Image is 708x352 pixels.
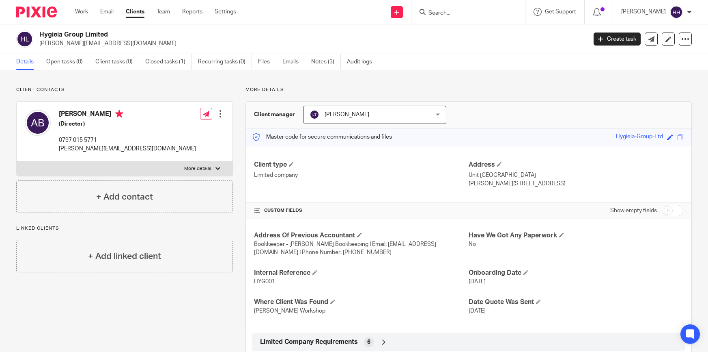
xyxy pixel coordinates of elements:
img: Pixie [16,7,57,17]
h5: (Director) [59,120,196,128]
p: More details [184,165,211,172]
p: [PERSON_NAME][EMAIL_ADDRESS][DOMAIN_NAME] [59,145,196,153]
p: 0797 015 5771 [59,136,196,144]
span: Get Support [545,9,576,15]
h4: CUSTOM FIELDS [254,207,469,214]
h4: Where Client Was Found [254,298,469,306]
p: [PERSON_NAME][EMAIL_ADDRESS][DOMAIN_NAME] [39,39,581,48]
a: Team [157,8,170,16]
a: Client tasks (0) [95,54,139,70]
h4: Onboarding Date [469,269,683,277]
p: [PERSON_NAME][STREET_ADDRESS] [469,180,683,188]
a: Files [258,54,276,70]
h4: Address [469,161,683,169]
a: Reports [182,8,202,16]
span: [DATE] [469,279,486,285]
img: svg%3E [25,110,51,136]
span: [PERSON_NAME] Workshop [254,308,325,314]
span: Limited Company Requirements [260,338,358,346]
p: Limited company [254,171,469,179]
input: Search [428,10,501,17]
h4: Date Quote Was Sent [469,298,683,306]
img: svg%3E [310,110,319,120]
h4: Have We Got Any Paperwork [469,231,683,240]
div: Hygieia-Group-Ltd [616,133,663,142]
p: Client contacts [16,87,233,93]
label: Show empty fields [610,206,657,215]
h4: Internal Reference [254,269,469,277]
a: Email [100,8,114,16]
h4: + Add contact [96,191,153,203]
p: More details [245,87,692,93]
h2: Hygieia Group Limited [39,30,473,39]
img: svg%3E [16,30,33,48]
p: Unit [GEOGRAPHIC_DATA] [469,171,683,179]
span: No [469,241,476,247]
p: Linked clients [16,225,233,232]
span: Bookkeeper - [PERSON_NAME] Bookkeeping I Email: [EMAIL_ADDRESS][DOMAIN_NAME] I Phone Number: [PHO... [254,241,436,255]
a: Audit logs [347,54,378,70]
i: Primary [115,110,123,118]
span: HYG001 [254,279,275,285]
a: Closed tasks (1) [145,54,192,70]
span: [PERSON_NAME] [325,112,369,117]
a: Recurring tasks (0) [198,54,252,70]
a: Open tasks (0) [46,54,89,70]
a: Settings [215,8,236,16]
h3: Client manager [254,111,295,119]
h4: [PERSON_NAME] [59,110,196,120]
span: [DATE] [469,308,486,314]
a: Create task [594,33,641,46]
p: [PERSON_NAME] [621,8,666,16]
p: Master code for secure communications and files [252,133,392,141]
a: Emails [282,54,305,70]
h4: Client type [254,161,469,169]
img: svg%3E [670,6,683,19]
h4: Address Of Previous Accountant [254,231,469,240]
a: Work [75,8,88,16]
a: Clients [126,8,144,16]
span: 6 [367,338,370,346]
a: Details [16,54,40,70]
h4: + Add linked client [88,250,161,263]
a: Notes (3) [311,54,341,70]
